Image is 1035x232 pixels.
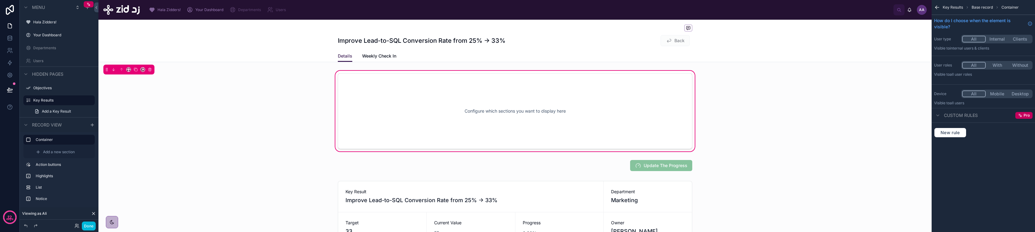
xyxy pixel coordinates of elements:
[158,7,181,12] span: Hala Zidders!
[32,4,45,10] span: Menu
[238,7,261,12] span: Departments
[276,7,286,12] span: Users
[362,50,396,63] a: Weekly Check In
[36,174,90,178] label: Highlights
[934,37,959,42] label: User type
[934,18,1033,30] a: How do I choose when the element is visible?
[950,46,989,50] span: Internal users & clients
[43,150,75,154] span: Add a new section
[986,36,1009,42] button: Internal
[6,217,14,222] p: days
[1009,62,1032,69] button: Without
[7,214,12,220] p: 12
[1001,5,1019,10] span: Container
[31,106,95,116] a: Add a Key Result
[185,4,228,15] a: Your Dashboard
[36,137,90,142] label: Container
[42,109,71,114] span: Add a Key Result
[33,33,91,38] label: Your Dashboard
[33,20,91,25] label: Hala Zidders!
[938,130,962,135] span: New rule
[934,128,966,138] button: New rule
[972,5,993,10] span: Base record
[33,98,91,103] label: Key Results
[962,62,986,69] button: All
[33,46,91,50] label: Departments
[103,5,140,15] img: App logo
[950,101,964,105] span: all users
[195,7,223,12] span: Your Dashboard
[362,53,396,59] span: Weekly Check In
[82,222,96,230] button: Done
[33,58,91,63] label: Users
[36,185,90,190] label: List
[950,72,972,77] span: All user roles
[22,211,47,216] span: Viewing as Ali
[934,91,959,96] label: Device
[228,4,265,15] a: Departments
[36,162,90,167] label: Action buttons
[944,112,978,118] span: Custom rules
[36,196,90,201] label: Notice
[265,4,290,15] a: Users
[32,71,63,77] span: Hidden pages
[934,72,1033,77] p: Visible to
[338,50,352,62] a: Details
[986,90,1009,97] button: Mobile
[338,36,506,45] h1: Improve Lead-to-SQL Conversion Rate from 25% → 33%
[1009,36,1032,42] button: Clients
[943,5,963,10] span: Key Results
[145,3,893,17] div: scrollable content
[1009,90,1032,97] button: Desktop
[147,4,185,15] a: Hala Zidders!
[934,63,959,68] label: User roles
[32,122,62,128] span: Record view
[338,53,352,59] span: Details
[20,132,98,210] div: scrollable content
[348,83,682,139] div: Configure which sections you want to display here
[33,86,91,90] label: Objectives
[962,90,986,97] button: All
[934,46,1033,51] p: Visible to
[986,62,1009,69] button: With
[934,18,1025,30] span: How do I choose when the element is visible?
[934,101,1033,106] p: Visible to
[919,7,925,12] span: AA
[1024,113,1030,118] span: Pro
[962,36,986,42] button: All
